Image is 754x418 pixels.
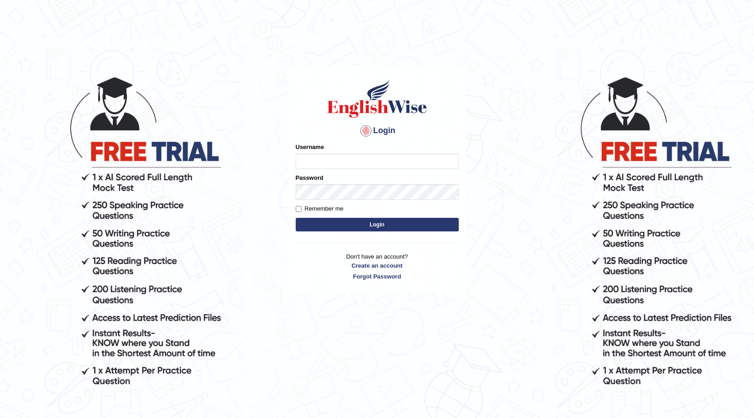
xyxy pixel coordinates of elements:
[296,124,459,138] h4: Login
[296,272,459,281] a: Forgot Password
[296,173,323,182] label: Password
[296,204,344,213] label: Remember me
[296,206,302,212] input: Remember me
[296,252,459,280] p: Don't have an account?
[296,261,459,270] a: Create an account
[326,78,429,119] img: Logo of English Wise sign in for intelligent practice with AI
[296,218,459,231] button: Login
[296,143,324,151] label: Username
